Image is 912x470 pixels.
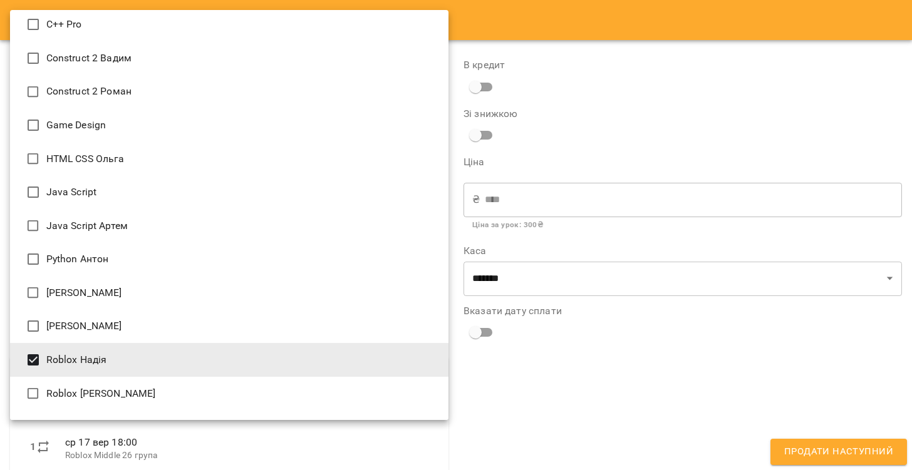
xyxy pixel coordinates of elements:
li: Python Антон [10,242,448,276]
li: Java Script [10,175,448,209]
li: C++ Pro [10,8,448,41]
li: Game Design [10,108,448,142]
li: Java Script Артем [10,209,448,243]
li: [PERSON_NAME] [10,309,448,343]
li: Roblox Надія [10,343,448,377]
li: HTML CSS Ольга [10,142,448,176]
li: Roblox [PERSON_NAME] [10,377,448,411]
li: Construct 2 Роман [10,75,448,109]
li: [PERSON_NAME] [10,410,448,444]
li: Construct 2 Вадим [10,41,448,75]
li: [PERSON_NAME] [10,276,448,310]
